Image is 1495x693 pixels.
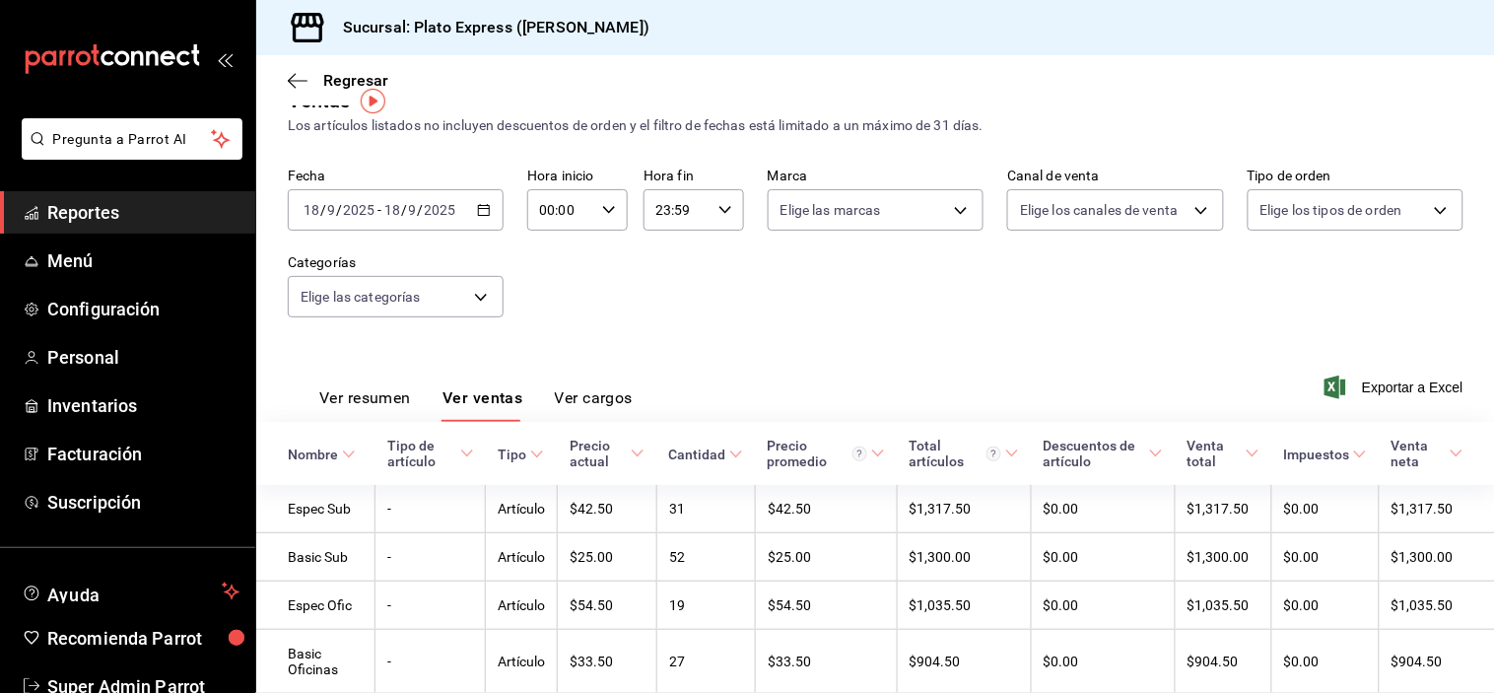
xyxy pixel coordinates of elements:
[320,202,326,218] span: /
[644,170,744,183] label: Hora fin
[986,447,1001,461] svg: El total artículos considera cambios de precios en los artículos así como costos adicionales por ...
[442,388,523,422] button: Ver ventas
[288,447,356,462] span: Nombre
[897,582,1031,630] td: $1,035.50
[897,485,1031,533] td: $1,317.50
[909,438,1019,469] span: Total artículos
[570,438,628,469] div: Precio actual
[1391,438,1463,469] span: Venta neta
[768,170,984,183] label: Marca
[656,533,755,582] td: 52
[1187,438,1242,469] div: Venta total
[383,202,401,218] input: --
[1175,533,1271,582] td: $1,300.00
[327,16,649,39] h3: Sucursal: Plato Express ([PERSON_NAME])
[1248,170,1463,183] label: Tipo de orden
[558,533,657,582] td: $25.00
[1175,485,1271,533] td: $1,317.50
[1379,533,1495,582] td: $1,300.00
[47,296,239,322] span: Configuración
[418,202,424,218] span: /
[781,200,881,220] span: Elige las marcas
[558,485,657,533] td: $42.50
[852,447,867,461] svg: Precio promedio = Total artículos / cantidad
[767,438,867,469] div: Precio promedio
[909,438,1001,469] div: Total artículos
[424,202,457,218] input: ----
[47,247,239,274] span: Menú
[1043,438,1163,469] span: Descuentos de artículo
[336,202,342,218] span: /
[767,438,885,469] span: Precio promedio
[1031,533,1175,582] td: $0.00
[401,202,407,218] span: /
[377,202,381,218] span: -
[47,441,239,467] span: Facturación
[486,533,558,582] td: Artículo
[1271,533,1379,582] td: $0.00
[303,202,320,218] input: --
[301,287,421,307] span: Elige las categorías
[375,582,486,630] td: -
[288,256,504,270] label: Categorías
[47,580,214,603] span: Ayuda
[47,344,239,371] span: Personal
[668,447,725,462] div: Cantidad
[408,202,418,218] input: --
[1271,582,1379,630] td: $0.00
[319,388,411,422] button: Ver resumen
[527,170,628,183] label: Hora inicio
[323,71,388,90] span: Regresar
[342,202,375,218] input: ----
[1260,200,1402,220] span: Elige los tipos de orden
[1031,582,1175,630] td: $0.00
[656,582,755,630] td: 19
[375,533,486,582] td: -
[256,582,375,630] td: Espec Ofic
[47,199,239,226] span: Reportes
[288,170,504,183] label: Fecha
[22,118,242,160] button: Pregunta a Parrot AI
[387,438,456,469] div: Tipo de artículo
[319,388,633,422] div: navigation tabs
[1283,447,1367,462] span: Impuestos
[217,51,233,67] button: open_drawer_menu
[558,582,657,630] td: $54.50
[256,485,375,533] td: Espec Sub
[14,143,242,164] a: Pregunta a Parrot AI
[1271,485,1379,533] td: $0.00
[1379,582,1495,630] td: $1,035.50
[288,115,1463,136] div: Los artículos listados no incluyen descuentos de orden y el filtro de fechas está limitado a un m...
[387,438,474,469] span: Tipo de artículo
[361,89,385,113] img: Tooltip marker
[47,489,239,516] span: Suscripción
[1187,438,1259,469] span: Venta total
[1283,447,1349,462] div: Impuestos
[755,485,897,533] td: $42.50
[1020,200,1178,220] span: Elige los canales de venta
[1007,170,1223,183] label: Canal de venta
[47,625,239,652] span: Recomienda Parrot
[1031,485,1175,533] td: $0.00
[656,485,755,533] td: 31
[1391,438,1446,469] div: Venta neta
[47,392,239,419] span: Inventarios
[498,447,544,462] span: Tipo
[486,582,558,630] td: Artículo
[755,582,897,630] td: $54.50
[256,533,375,582] td: Basic Sub
[53,129,212,150] span: Pregunta a Parrot AI
[1328,376,1463,399] button: Exportar a Excel
[1379,485,1495,533] td: $1,317.50
[570,438,646,469] span: Precio actual
[755,533,897,582] td: $25.00
[498,447,526,462] div: Tipo
[668,447,743,462] span: Cantidad
[288,447,338,462] div: Nombre
[326,202,336,218] input: --
[1175,582,1271,630] td: $1,035.50
[555,388,634,422] button: Ver cargos
[1043,438,1145,469] div: Descuentos de artículo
